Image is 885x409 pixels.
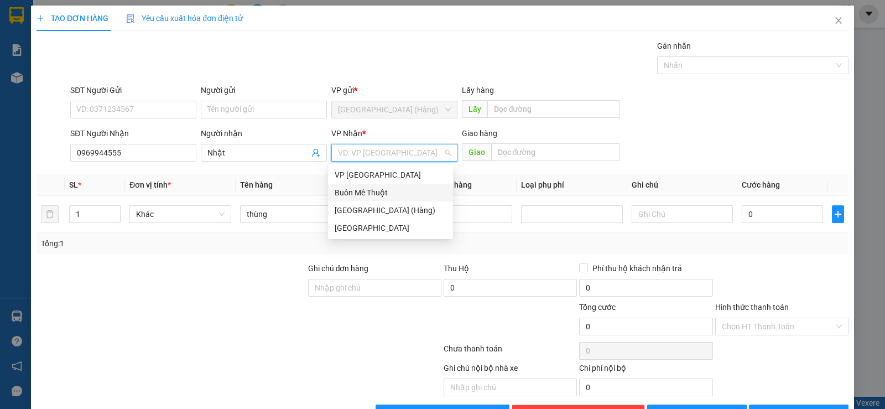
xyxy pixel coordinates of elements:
[335,187,446,199] div: Buôn Mê Thuột
[41,205,59,223] button: delete
[491,143,621,161] input: Dọc đường
[632,205,733,223] input: Ghi Chú
[823,6,854,37] button: Close
[129,36,225,49] div: Điểm
[444,264,469,273] span: Thu Hộ
[126,14,135,23] img: icon
[335,204,446,216] div: [GEOGRAPHIC_DATA] (Hàng)
[444,362,577,379] div: Ghi chú nội bộ nhà xe
[328,184,453,201] div: Buôn Mê Thuột
[201,127,327,139] div: Người nhận
[462,143,491,161] span: Giao
[201,84,327,96] div: Người gửi
[834,16,843,25] span: close
[129,49,225,65] div: 0979736792
[579,362,712,379] div: Chi phí nội bộ
[311,148,320,157] span: user-add
[462,100,487,118] span: Lấy
[832,205,844,223] button: plus
[335,222,446,234] div: [GEOGRAPHIC_DATA]
[308,264,369,273] label: Ghi chú đơn hàng
[9,9,122,48] div: [GEOGRAPHIC_DATA] (Hàng)
[9,9,27,21] span: Gửi:
[8,71,123,85] div: 50.000
[462,86,494,95] span: Lấy hàng
[129,180,171,189] span: Đơn vị tính
[136,206,225,222] span: Khác
[129,9,225,36] div: Buôn Mê Thuột
[487,100,621,118] input: Dọc đường
[331,84,457,96] div: VP gửi
[462,129,497,138] span: Giao hàng
[657,42,691,50] label: Gán nhãn
[240,180,273,189] span: Tên hàng
[442,343,578,362] div: Chưa thanh toán
[37,14,108,23] span: TẠO ĐƠN HÀNG
[742,180,780,189] span: Cước hàng
[308,279,441,297] input: Ghi chú đơn hàng
[70,127,196,139] div: SĐT Người Nhận
[240,205,342,223] input: VD: Bàn, Ghế
[37,14,44,22] span: plus
[8,73,25,84] span: CR :
[41,237,342,250] div: Tổng: 1
[444,379,577,396] input: Nhập ghi chú
[588,262,686,275] span: Phí thu hộ khách nhận trả
[627,174,738,196] th: Ghi chú
[715,303,789,312] label: Hình thức thanh toán
[431,205,512,223] input: 0
[338,101,451,118] span: Đà Nẵng (Hàng)
[328,219,453,237] div: Sài Gòn
[328,201,453,219] div: Đà Nẵng (Hàng)
[69,180,78,189] span: SL
[832,210,844,219] span: plus
[70,84,196,96] div: SĐT Người Gửi
[335,169,446,181] div: VP [GEOGRAPHIC_DATA]
[579,303,616,312] span: Tổng cước
[129,11,156,22] span: Nhận:
[331,129,362,138] span: VP Nhận
[328,166,453,184] div: VP Nha Trang
[126,14,243,23] span: Yêu cầu xuất hóa đơn điện tử
[517,174,627,196] th: Loại phụ phí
